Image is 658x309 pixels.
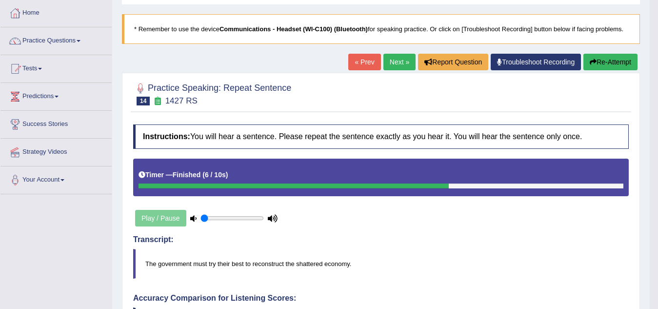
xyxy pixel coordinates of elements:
[0,166,112,191] a: Your Account
[143,132,190,141] b: Instructions:
[165,96,198,105] small: 1427 RS
[348,54,380,70] a: « Prev
[226,171,228,179] b: )
[137,97,150,105] span: 14
[133,235,629,244] h4: Transcript:
[133,249,629,279] blockquote: The government must try their best to reconstruct the shattered economy.
[0,27,112,52] a: Practice Questions
[0,83,112,107] a: Predictions
[491,54,581,70] a: Troubleshoot Recording
[205,171,226,179] b: 6 / 10s
[0,55,112,80] a: Tests
[133,294,629,303] h4: Accuracy Comparison for Listening Scores:
[139,171,228,179] h5: Timer —
[583,54,638,70] button: Re-Attempt
[202,171,205,179] b: (
[122,14,640,44] blockquote: * Remember to use the device for speaking practice. Or click on [Troubleshoot Recording] button b...
[133,81,291,105] h2: Practice Speaking: Repeat Sentence
[418,54,488,70] button: Report Question
[0,111,112,135] a: Success Stories
[152,97,162,106] small: Exam occurring question
[383,54,416,70] a: Next »
[133,124,629,149] h4: You will hear a sentence. Please repeat the sentence exactly as you hear it. You will hear the se...
[173,171,201,179] b: Finished
[0,139,112,163] a: Strategy Videos
[219,25,368,33] b: Communications - Headset (WI-C100) (Bluetooth)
